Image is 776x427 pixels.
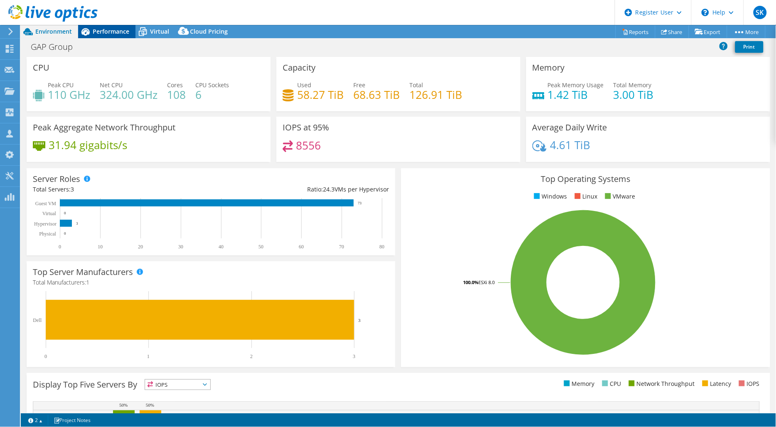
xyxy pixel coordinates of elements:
[616,25,655,38] a: Reports
[689,25,727,38] a: Export
[573,192,598,201] li: Linux
[138,244,143,250] text: 20
[562,379,595,388] li: Memory
[532,123,607,132] h3: Average Daily Write
[737,379,760,388] li: IOPS
[548,90,604,99] h4: 1.42 TiB
[250,353,253,359] text: 2
[603,192,636,201] li: VMware
[33,267,133,277] h3: Top Server Manufacturers
[33,185,211,194] div: Total Servers:
[100,81,123,89] span: Net CPU
[299,244,304,250] text: 60
[407,174,764,184] h3: Top Operating Systems
[532,192,567,201] li: Windows
[478,279,495,285] tspan: ESXi 8.0
[409,90,462,99] h4: 126.91 TiB
[35,201,56,206] text: Guest VM
[532,63,565,72] h3: Memory
[627,379,695,388] li: Network Throughput
[64,211,66,215] text: 0
[86,278,89,286] span: 1
[33,317,42,323] text: Dell
[548,81,604,89] span: Peak Memory Usage
[219,244,224,250] text: 40
[297,81,311,89] span: Used
[42,211,57,216] text: Virtual
[33,278,389,287] h4: Total Manufacturers:
[379,244,384,250] text: 80
[93,27,129,35] span: Performance
[35,27,72,35] span: Environment
[27,42,86,52] h1: GAP Group
[173,413,181,418] text: 43%
[49,140,127,150] h4: 31.94 gigabits/s
[613,81,652,89] span: Total Memory
[146,402,154,407] text: 50%
[178,244,183,250] text: 30
[33,174,80,184] h3: Server Roles
[34,221,57,227] text: Hypervisor
[195,90,229,99] h4: 6
[727,25,766,38] a: More
[150,27,169,35] span: Virtual
[211,185,389,194] div: Ratio: VMs per Hypervisor
[655,25,689,38] a: Share
[283,63,315,72] h3: Capacity
[600,379,621,388] li: CPU
[167,90,186,99] h4: 108
[64,231,66,236] text: 0
[59,244,61,250] text: 0
[463,279,478,285] tspan: 100.0%
[702,9,709,16] svg: \n
[259,244,264,250] text: 50
[296,141,321,150] h4: 8556
[71,185,74,193] span: 3
[353,90,400,99] h4: 68.63 TiB
[358,201,362,205] text: 73
[283,123,329,132] h3: IOPS at 95%
[754,6,767,19] span: SK
[48,90,90,99] h4: 110 GHz
[195,81,229,89] span: CPU Sockets
[39,231,56,237] text: Physical
[48,415,96,425] a: Project Notes
[550,140,590,150] h4: 4.61 TiB
[48,81,74,89] span: Peak CPU
[323,185,335,193] span: 24.3
[613,90,654,99] h4: 3.00 TiB
[700,379,732,388] li: Latency
[147,353,150,359] text: 1
[98,244,103,250] text: 10
[353,81,365,89] span: Free
[22,415,48,425] a: 2
[167,81,183,89] span: Cores
[44,353,47,359] text: 0
[33,63,49,72] h3: CPU
[735,41,764,53] a: Print
[100,90,158,99] h4: 324.00 GHz
[297,90,344,99] h4: 58.27 TiB
[145,380,210,390] span: IOPS
[190,27,228,35] span: Cloud Pricing
[339,244,344,250] text: 70
[119,402,128,407] text: 50%
[353,353,355,359] text: 3
[358,318,361,323] text: 3
[76,221,78,226] text: 3
[409,81,423,89] span: Total
[33,123,175,132] h3: Peak Aggregate Network Throughput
